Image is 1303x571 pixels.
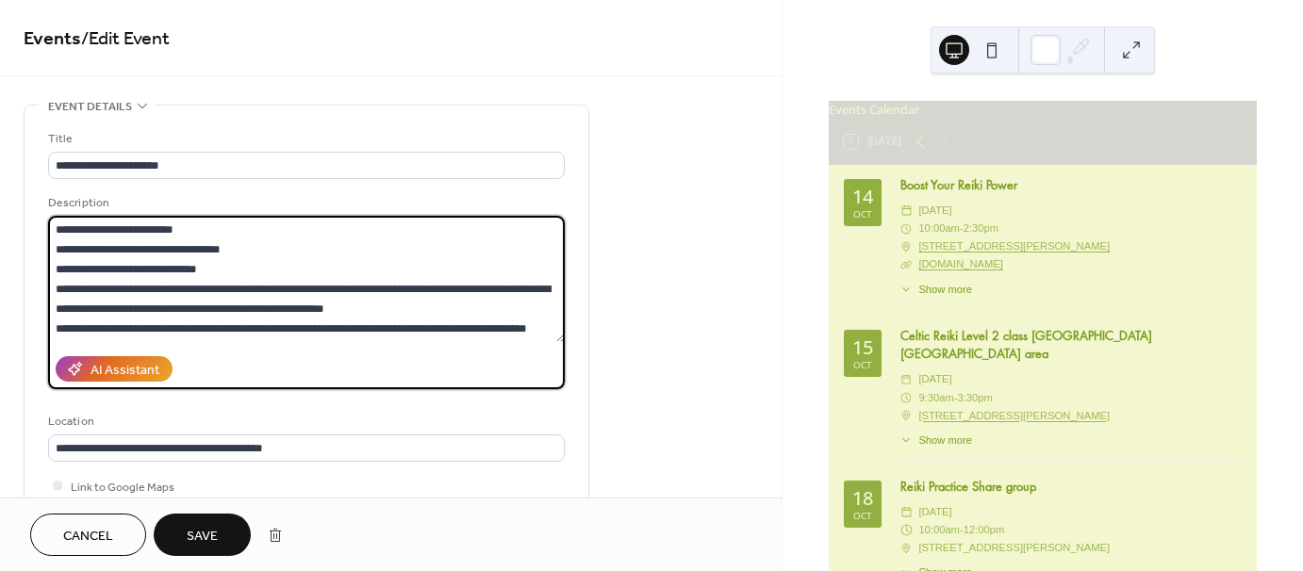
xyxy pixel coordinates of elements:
[918,202,951,220] span: [DATE]
[900,432,972,449] button: ​Show more
[900,370,913,388] div: ​
[918,389,953,407] span: 9:30am
[900,220,913,237] div: ​
[71,478,174,498] span: Link to Google Maps
[48,193,561,213] div: Description
[918,503,951,521] span: [DATE]
[900,176,1017,193] a: Boost Your Reiki Power
[24,21,81,57] a: Events
[30,514,146,556] button: Cancel
[918,432,972,449] span: Show more
[918,237,1110,255] a: [STREET_ADDRESS][PERSON_NAME]
[900,539,913,557] div: ​
[853,511,872,520] div: Oct
[187,527,218,547] span: Save
[900,255,913,273] div: ​
[964,220,998,237] span: 2:30pm
[852,489,873,508] div: 18
[900,521,913,539] div: ​
[56,356,173,382] button: AI Assistant
[964,521,1005,539] span: 12:00pm
[154,514,251,556] button: Save
[900,282,972,298] button: ​Show more
[853,209,872,219] div: Oct
[852,188,873,206] div: 14
[960,220,964,237] span: -
[918,539,1110,557] span: [STREET_ADDRESS][PERSON_NAME]
[918,258,1003,269] a: [DOMAIN_NAME]
[48,97,132,117] span: Event details
[918,521,960,539] span: 10:00am
[954,389,958,407] span: -
[918,407,1110,425] a: [STREET_ADDRESS][PERSON_NAME]
[900,407,913,425] div: ​
[81,21,170,57] span: / Edit Event
[48,129,561,149] div: Title
[918,370,951,388] span: [DATE]
[91,361,159,381] div: AI Assistant
[900,327,1242,363] div: Celtic Reiki Level 2 class [GEOGRAPHIC_DATA] [GEOGRAPHIC_DATA] area
[900,282,913,298] div: ​
[957,389,992,407] span: 3:30pm
[900,389,913,407] div: ​
[63,527,113,547] span: Cancel
[48,412,561,432] div: Location
[900,237,913,255] div: ​
[918,282,972,298] span: Show more
[900,202,913,220] div: ​
[852,338,873,357] div: 15
[960,521,964,539] span: -
[918,220,960,237] span: 10:00am
[853,360,872,369] div: Oct
[900,478,1242,496] div: Reiki Practice Share group
[829,101,1257,119] div: Events Calendar
[900,503,913,521] div: ​
[900,432,913,449] div: ​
